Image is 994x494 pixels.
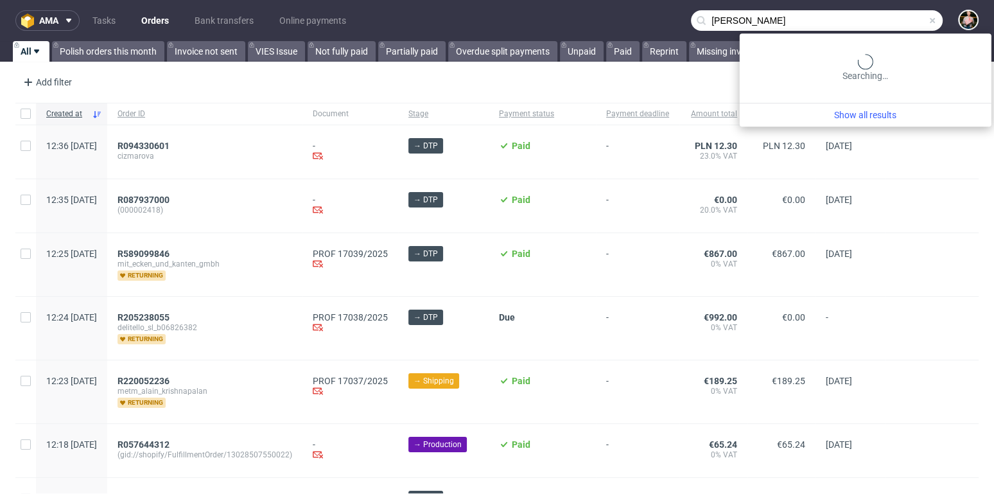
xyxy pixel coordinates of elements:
[46,249,97,259] span: 12:25 [DATE]
[690,450,737,460] span: 0% VAT
[690,205,737,215] span: 20.0% VAT
[606,249,669,281] span: -
[118,109,292,119] span: Order ID
[118,312,172,322] a: R205238055
[272,10,354,31] a: Online payments
[414,375,454,387] span: → Shipping
[414,248,438,260] span: → DTP
[408,109,478,119] span: Stage
[46,195,97,205] span: 12:35 [DATE]
[18,72,74,93] div: Add filter
[709,439,737,450] span: €65.24
[782,312,805,322] span: €0.00
[560,41,604,62] a: Unpaid
[512,249,530,259] span: Paid
[777,439,805,450] span: €65.24
[772,376,805,386] span: €189.25
[187,10,261,31] a: Bank transfers
[512,195,530,205] span: Paid
[689,41,765,62] a: Missing invoice
[690,109,737,119] span: Amount total
[85,10,123,31] a: Tasks
[378,41,446,62] a: Partially paid
[118,249,170,259] span: R589099846
[313,439,388,462] div: -
[118,312,170,322] span: R205238055
[21,13,39,28] img: logo
[826,195,852,205] span: [DATE]
[308,41,376,62] a: Not fully paid
[134,10,177,31] a: Orders
[690,151,737,161] span: 23.0% VAT
[745,109,986,121] a: Show all results
[512,376,530,386] span: Paid
[690,386,737,396] span: 0% VAT
[499,312,515,322] span: Due
[414,194,438,206] span: → DTP
[714,195,737,205] span: €0.00
[826,312,875,344] span: -
[826,249,852,259] span: [DATE]
[772,249,805,259] span: €867.00
[118,195,172,205] a: R087937000
[118,439,170,450] span: R057644312
[414,439,462,450] span: → Production
[118,386,292,396] span: metm_alain_krishnapalan
[695,141,737,151] span: PLN 12.30
[959,11,977,29] img: Marta Tomaszewska
[606,195,669,217] span: -
[690,259,737,269] span: 0% VAT
[704,312,737,322] span: €992.00
[313,249,388,259] a: PROF 17039/2025
[606,141,669,163] span: -
[39,16,58,25] span: ama
[167,41,245,62] a: Invoice not sent
[642,41,686,62] a: Reprint
[15,10,80,31] button: ama
[313,312,388,322] a: PROF 17038/2025
[118,376,172,386] a: R220052236
[46,141,97,151] span: 12:36 [DATE]
[606,312,669,344] span: -
[690,322,737,333] span: 0% VAT
[745,54,986,82] div: Searching…
[826,439,852,450] span: [DATE]
[606,41,640,62] a: Paid
[118,398,166,408] span: returning
[606,376,669,408] span: -
[448,41,557,62] a: Overdue split payments
[313,141,388,163] div: -
[52,41,164,62] a: Polish orders this month
[46,312,97,322] span: 12:24 [DATE]
[499,109,586,119] span: Payment status
[118,376,170,386] span: R220052236
[704,376,737,386] span: €189.25
[763,141,805,151] span: PLN 12.30
[313,109,388,119] span: Document
[248,41,305,62] a: VIES Issue
[313,376,388,386] a: PROF 17037/2025
[46,109,87,119] span: Created at
[118,450,292,460] span: (gid://shopify/FulfillmentOrder/13028507550022)
[118,141,172,151] a: R094330601
[13,41,49,62] a: All
[704,249,737,259] span: €867.00
[606,439,669,462] span: -
[46,376,97,386] span: 12:23 [DATE]
[118,259,292,269] span: mit_ecken_und_kanten_gmbh
[606,109,669,119] span: Payment deadline
[512,141,530,151] span: Paid
[826,376,852,386] span: [DATE]
[118,270,166,281] span: returning
[118,151,292,161] span: cizmarova
[118,334,166,344] span: returning
[313,195,388,217] div: -
[46,439,97,450] span: 12:18 [DATE]
[118,195,170,205] span: R087937000
[118,205,292,215] span: (000002418)
[118,141,170,151] span: R094330601
[512,439,530,450] span: Paid
[782,195,805,205] span: €0.00
[826,141,852,151] span: [DATE]
[118,322,292,333] span: delitello_sl_b06826382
